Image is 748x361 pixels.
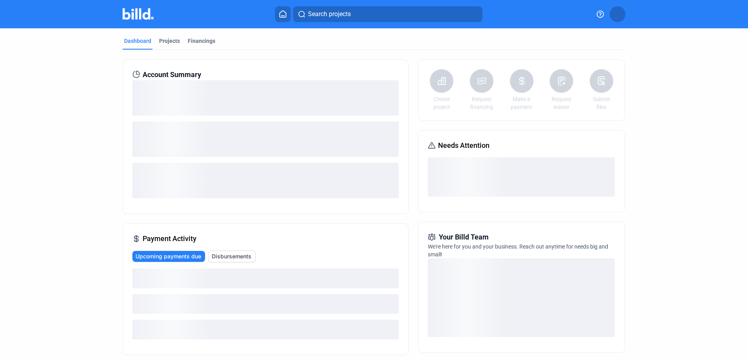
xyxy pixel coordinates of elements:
[308,9,351,19] span: Search projects
[428,243,608,258] span: We're here for you and your business. Reach out anytime for needs big and small!
[548,95,575,111] a: Request waiver
[132,294,399,314] div: loading
[132,122,399,157] div: loading
[508,95,535,111] a: Make a payment
[132,251,205,262] button: Upcoming payments due
[588,95,615,111] a: Submit files
[132,269,399,288] div: loading
[428,95,455,111] a: Create project
[136,252,201,260] span: Upcoming payments due
[439,232,489,243] span: Your Billd Team
[293,6,482,22] button: Search projects
[428,258,615,337] div: loading
[212,252,251,260] span: Disbursements
[132,163,399,198] div: loading
[208,250,256,262] button: Disbursements
[123,8,154,20] img: Billd Company Logo
[188,37,215,45] div: Financings
[159,37,180,45] div: Projects
[143,69,201,80] span: Account Summary
[132,320,399,339] div: loading
[438,140,489,151] span: Needs Attention
[468,95,495,111] a: Request financing
[143,233,196,244] span: Payment Activity
[132,80,399,116] div: loading
[124,37,151,45] div: Dashboard
[428,157,615,197] div: loading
